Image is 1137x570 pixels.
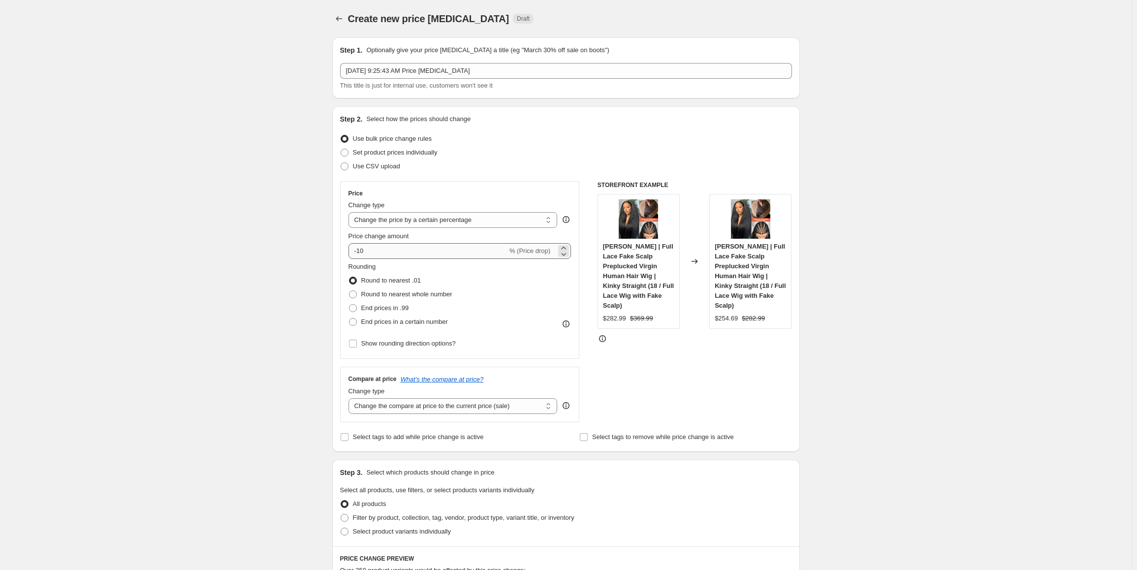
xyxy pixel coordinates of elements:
span: $254.69 [715,315,738,322]
span: Select all products, use filters, or select products variants individually [340,486,535,494]
div: help [561,215,571,224]
img: KS-1_baf4a9ea-cb53-4ca3-8aa7-eec5d38e3c88_80x.jpg [731,199,770,239]
button: What's the compare at price? [401,376,484,383]
span: Filter by product, collection, tag, vendor, product type, variant title, or inventory [353,514,574,521]
span: Draft [517,15,530,23]
h2: Step 3. [340,468,363,477]
div: help [561,401,571,411]
span: Show rounding direction options? [361,340,456,347]
span: End prices in .99 [361,304,409,312]
span: Select tags to remove while price change is active [592,433,734,441]
span: [PERSON_NAME] | Full Lace Fake Scalp Preplucked Virgin Human Hair Wig | Kinky Straight (18 / Full... [603,243,674,309]
span: Use bulk price change rules [353,135,432,142]
p: Select which products should change in price [366,468,494,477]
span: % (Price drop) [509,247,550,254]
span: $282.99 [742,315,765,322]
span: $282.99 [603,315,626,322]
h3: Price [348,190,363,197]
span: Change type [348,387,385,395]
h6: PRICE CHANGE PREVIEW [340,555,792,563]
span: $369.99 [630,315,653,322]
span: All products [353,500,386,507]
p: Optionally give your price [MEDICAL_DATA] a title (eg "March 30% off sale on boots") [366,45,609,55]
input: -15 [348,243,507,259]
span: Round to nearest whole number [361,290,452,298]
h3: Compare at price [348,375,397,383]
span: Select tags to add while price change is active [353,433,484,441]
span: Set product prices individually [353,149,438,156]
span: Create new price [MEDICAL_DATA] [348,13,509,24]
h2: Step 2. [340,114,363,124]
h2: Step 1. [340,45,363,55]
img: KS-1_baf4a9ea-cb53-4ca3-8aa7-eec5d38e3c88_80x.jpg [619,199,658,239]
span: End prices in a certain number [361,318,448,325]
span: Round to nearest .01 [361,277,421,284]
p: Select how the prices should change [366,114,471,124]
span: Select product variants individually [353,528,451,535]
span: This title is just for internal use, customers won't see it [340,82,493,89]
span: [PERSON_NAME] | Full Lace Fake Scalp Preplucked Virgin Human Hair Wig | Kinky Straight (18 / Full... [715,243,786,309]
span: Price change amount [348,232,409,240]
input: 30% off holiday sale [340,63,792,79]
span: Use CSV upload [353,162,400,170]
span: Rounding [348,263,376,270]
button: Price change jobs [332,12,346,26]
h6: STOREFRONT EXAMPLE [598,181,792,189]
span: Change type [348,201,385,209]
